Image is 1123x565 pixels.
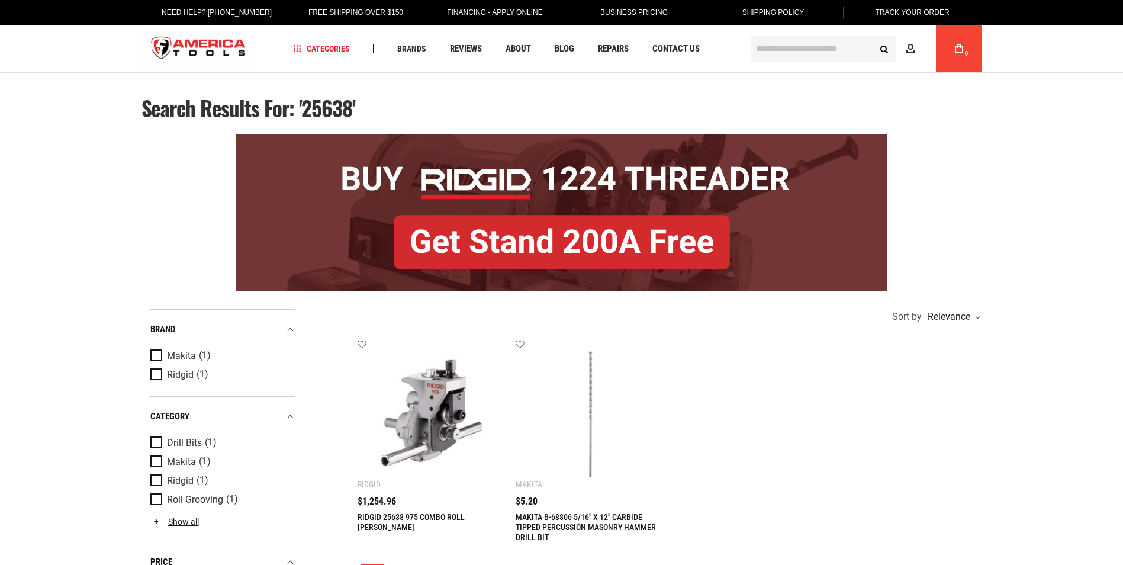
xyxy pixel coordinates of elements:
a: Makita (1) [150,349,292,362]
img: MAKITA B-68806 5/16 [527,351,654,477]
span: Makita [167,457,196,467]
a: RIDGID 25638 975 COMBO ROLL [PERSON_NAME] [358,512,465,532]
a: Makita (1) [150,455,292,468]
span: Search results for: '25638' [141,92,356,123]
a: About [500,41,536,57]
span: Sort by [892,312,922,322]
a: Show all [150,517,199,527]
a: MAKITA B-68806 5/16" X 12" CARBIDE TIPPED PERCUSSION MASONRY HAMMER DRILL BIT [516,512,656,542]
a: BOGO: Buy RIDGID® 1224 Threader, Get Stand 200A Free! [236,134,887,143]
span: (1) [199,351,211,361]
a: Reviews [445,41,487,57]
a: Brands [392,41,432,57]
span: (1) [197,370,208,380]
span: Contact Us [652,44,700,53]
div: Ridgid [358,480,381,489]
span: $1,254.96 [358,497,396,506]
span: $5.20 [516,497,538,506]
div: category [150,409,295,425]
span: (1) [199,457,211,467]
button: Search [873,37,896,60]
span: Reviews [450,44,482,53]
div: Brand [150,322,295,338]
span: (1) [205,438,217,448]
span: (1) [197,476,208,486]
a: Categories [288,41,355,57]
img: BOGO: Buy RIDGID® 1224 Threader, Get Stand 200A Free! [236,134,887,291]
a: store logo [141,27,256,71]
div: Relevance [925,312,979,322]
div: Makita [516,480,542,489]
a: Ridgid (1) [150,474,292,487]
a: Repairs [593,41,634,57]
span: Makita [167,351,196,361]
img: America Tools [141,27,256,71]
span: Ridgid [167,370,194,380]
a: Contact Us [647,41,705,57]
span: Repairs [598,44,629,53]
span: Roll Grooving [167,495,223,505]
span: Drill Bits [167,438,202,448]
img: RIDGID 25638 975 COMBO ROLL GROOVER [369,351,495,477]
a: 0 [948,25,970,72]
a: Roll Grooving (1) [150,493,292,506]
a: Ridgid (1) [150,368,292,381]
span: Ridgid [167,476,194,486]
span: Blog [555,44,574,53]
a: Blog [549,41,580,57]
span: (1) [226,495,238,505]
span: Brands [397,44,426,53]
span: 0 [965,50,968,57]
a: Drill Bits (1) [150,436,292,450]
span: Shipping Policy [742,8,805,17]
span: Categories [293,44,350,53]
span: About [506,44,531,53]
